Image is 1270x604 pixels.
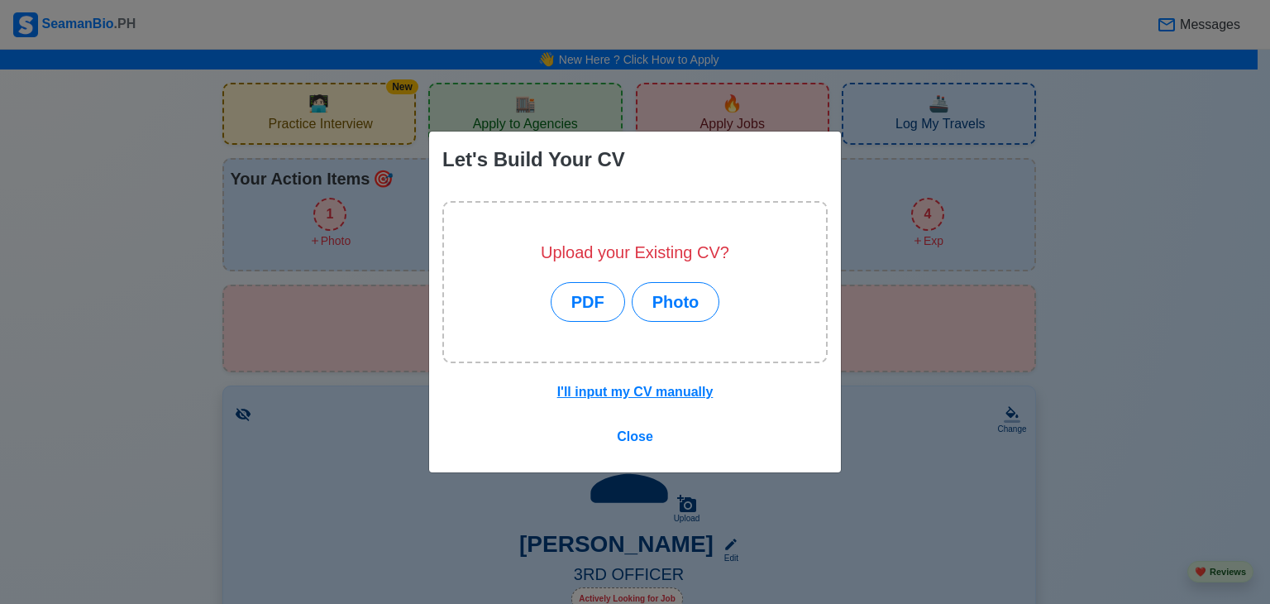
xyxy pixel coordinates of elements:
button: I'll input my CV manually [547,376,724,408]
button: PDF [551,282,625,322]
button: Close [606,421,664,453]
u: I'll input my CV manually [557,385,714,399]
h5: Upload your Existing CV? [541,242,729,262]
div: Let's Build Your CV [442,145,625,175]
span: Close [617,429,653,443]
button: Photo [632,282,720,322]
